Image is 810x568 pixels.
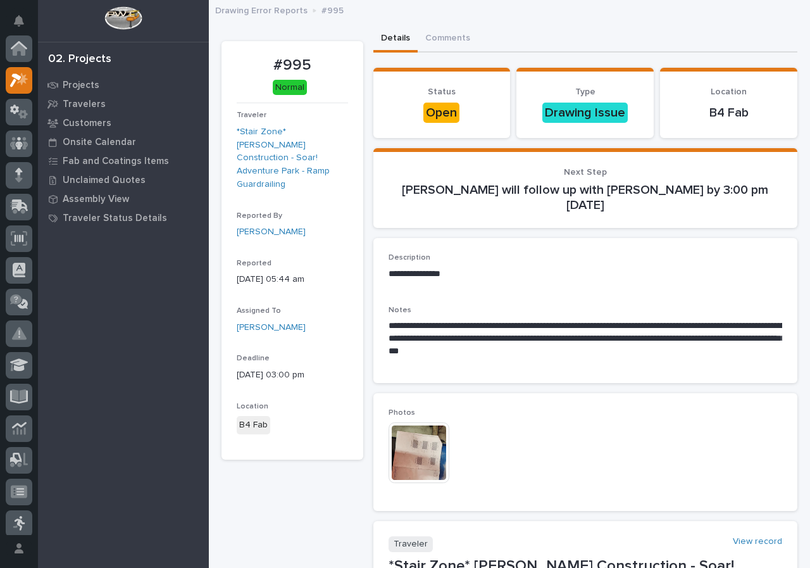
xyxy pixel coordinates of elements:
[428,87,456,96] span: Status
[63,99,106,110] p: Travelers
[63,156,169,167] p: Fab and Coatings Items
[237,403,268,410] span: Location
[237,56,348,75] p: #995
[215,3,308,16] p: Drawing Error Reports
[321,3,344,16] p: #995
[733,536,782,547] a: View record
[237,260,271,267] span: Reported
[237,125,348,191] a: *Stair Zone* [PERSON_NAME] Construction - Soar! Adventure Park - Ramp Guardrailing
[237,273,348,286] p: [DATE] 05:44 am
[38,151,209,170] a: Fab and Coatings Items
[38,132,209,151] a: Onsite Calendar
[564,168,607,177] span: Next Step
[575,87,595,96] span: Type
[63,118,111,129] p: Customers
[63,80,99,91] p: Projects
[418,26,478,53] button: Comments
[423,103,459,123] div: Open
[48,53,111,66] div: 02. Projects
[389,182,783,213] p: [PERSON_NAME] will follow up with [PERSON_NAME] by 3:00 pm [DATE]
[63,194,129,205] p: Assembly View
[6,8,32,34] button: Notifications
[237,355,270,362] span: Deadline
[38,189,209,208] a: Assembly View
[104,6,142,30] img: Workspace Logo
[373,26,418,53] button: Details
[63,137,136,148] p: Onsite Calendar
[675,105,782,120] p: B4 Fab
[237,212,282,220] span: Reported By
[389,536,433,552] p: Traveler
[38,75,209,94] a: Projects
[389,306,411,314] span: Notes
[38,170,209,189] a: Unclaimed Quotes
[237,416,270,434] div: B4 Fab
[237,225,306,239] a: [PERSON_NAME]
[38,113,209,132] a: Customers
[38,208,209,227] a: Traveler Status Details
[38,94,209,113] a: Travelers
[237,111,266,119] span: Traveler
[63,213,167,224] p: Traveler Status Details
[389,409,415,417] span: Photos
[237,321,306,334] a: [PERSON_NAME]
[711,87,747,96] span: Location
[16,15,32,35] div: Notifications
[237,369,348,382] p: [DATE] 03:00 pm
[63,175,146,186] p: Unclaimed Quotes
[542,103,628,123] div: Drawing Issue
[273,80,307,96] div: Normal
[237,307,281,315] span: Assigned To
[389,254,430,262] span: Description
